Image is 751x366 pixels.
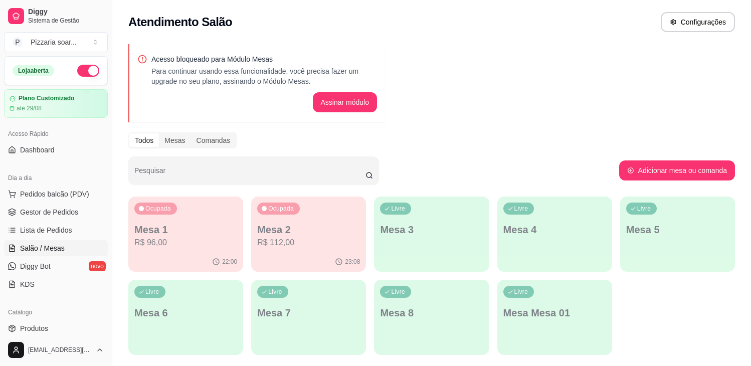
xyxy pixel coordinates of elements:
a: Dashboard [4,142,108,158]
p: Mesa 7 [257,306,360,320]
p: Livre [514,288,528,296]
button: Select a team [4,32,108,52]
span: Produtos [20,323,48,333]
div: Dia a dia [4,170,108,186]
span: Gestor de Pedidos [20,207,78,217]
p: Mesa 5 [626,223,729,237]
a: Produtos [4,320,108,336]
div: Mesas [159,133,191,147]
a: Salão / Mesas [4,240,108,256]
a: KDS [4,276,108,292]
button: Assinar módulo [313,92,378,112]
div: Loja aberta [13,65,54,76]
p: Mesa 1 [134,223,237,237]
button: LivreMesa 4 [497,197,612,272]
span: Salão / Mesas [20,243,65,253]
p: Mesa 6 [134,306,237,320]
a: Gestor de Pedidos [4,204,108,220]
button: Adicionar mesa ou comanda [619,160,735,180]
p: Mesa Mesa 01 [503,306,606,320]
div: Acesso Rápido [4,126,108,142]
p: Para continuar usando essa funcionalidade, você precisa fazer um upgrade no seu plano, assinando ... [151,66,377,86]
p: Acesso bloqueado para Módulo Mesas [151,54,377,64]
div: Todos [129,133,159,147]
button: LivreMesa 6 [128,280,243,355]
button: Alterar Status [77,65,99,77]
span: Dashboard [20,145,55,155]
span: Sistema de Gestão [28,17,104,25]
h2: Atendimento Salão [128,14,232,30]
button: LivreMesa 5 [620,197,735,272]
a: Plano Customizadoaté 29/08 [4,89,108,118]
p: R$ 96,00 [134,237,237,249]
button: [EMAIL_ADDRESS][DOMAIN_NAME] [4,338,108,362]
p: Livre [637,205,651,213]
button: LivreMesa Mesa 01 [497,280,612,355]
article: até 29/08 [17,104,42,112]
span: Diggy Bot [20,261,51,271]
button: LivreMesa 8 [374,280,489,355]
span: P [13,37,23,47]
button: OcupadaMesa 1R$ 96,0022:00 [128,197,243,272]
button: Configurações [661,12,735,32]
button: LivreMesa 7 [251,280,366,355]
button: LivreMesa 3 [374,197,489,272]
p: Livre [145,288,159,296]
p: Mesa 3 [380,223,483,237]
p: Livre [391,288,405,296]
p: Mesa 4 [503,223,606,237]
div: Comandas [191,133,236,147]
span: KDS [20,279,35,289]
article: Plano Customizado [19,95,74,102]
div: Pizzaria soar ... [31,37,77,47]
span: [EMAIL_ADDRESS][DOMAIN_NAME] [28,346,92,354]
span: Pedidos balcão (PDV) [20,189,89,199]
button: OcupadaMesa 2R$ 112,0023:08 [251,197,366,272]
div: Catálogo [4,304,108,320]
p: Livre [268,288,282,296]
p: 23:08 [345,258,360,266]
span: Lista de Pedidos [20,225,72,235]
span: Diggy [28,8,104,17]
p: Ocupada [145,205,171,213]
button: Pedidos balcão (PDV) [4,186,108,202]
p: Mesa 2 [257,223,360,237]
a: Lista de Pedidos [4,222,108,238]
p: Livre [514,205,528,213]
a: DiggySistema de Gestão [4,4,108,28]
p: Ocupada [268,205,294,213]
p: R$ 112,00 [257,237,360,249]
a: Diggy Botnovo [4,258,108,274]
p: Mesa 8 [380,306,483,320]
input: Pesquisar [134,169,365,179]
p: 22:00 [222,258,237,266]
p: Livre [391,205,405,213]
